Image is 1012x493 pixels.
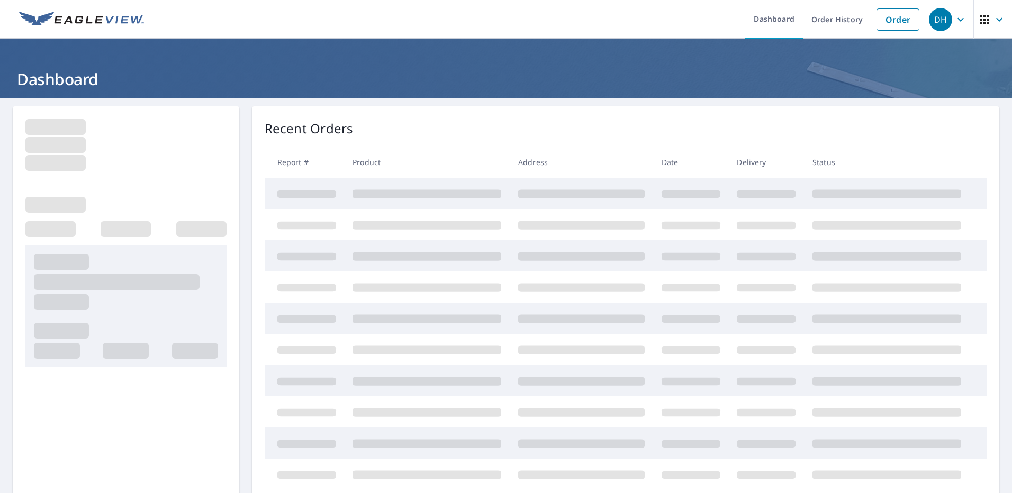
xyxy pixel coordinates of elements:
a: Order [877,8,919,31]
th: Report # [265,147,345,178]
p: Recent Orders [265,119,354,138]
th: Status [804,147,970,178]
th: Address [510,147,653,178]
th: Date [653,147,729,178]
th: Product [344,147,510,178]
th: Delivery [728,147,804,178]
img: EV Logo [19,12,144,28]
h1: Dashboard [13,68,999,90]
div: DH [929,8,952,31]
